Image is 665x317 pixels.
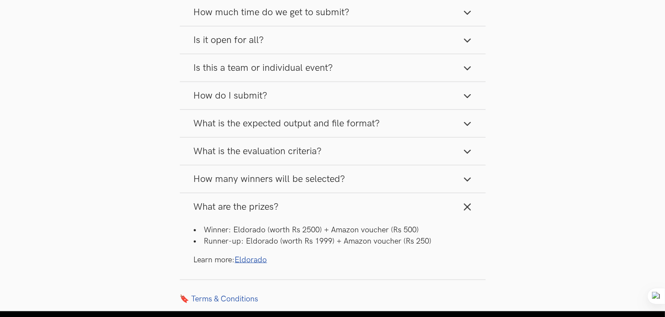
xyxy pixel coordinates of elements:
span: How much time do we get to submit? [194,7,350,18]
span: Is it open for all? [194,34,264,46]
button: What is the evaluation criteria? [180,138,486,165]
li: Runner-up: Eldorado (worth Rs 1999) + Amazon voucher (Rs 250) [194,236,472,247]
p: Learn more: [194,254,472,265]
span: What is the evaluation criteria? [194,145,322,157]
button: Is this a team or individual event? [180,54,486,82]
button: How many winners will be selected? [180,165,486,193]
span: How do I submit? [194,90,268,102]
span: How many winners will be selected? [194,173,345,185]
button: How do I submit? [180,82,486,109]
button: What is the expected output and file format? [180,110,486,137]
button: What are the prizes? [180,193,486,221]
span: Is this a team or individual event? [194,62,333,74]
span: What are the prizes? [194,201,279,213]
a: Eldorado [235,255,267,264]
span: What is the expected output and file format? [194,118,380,129]
button: Is it open for all? [180,26,486,54]
li: Winner: Eldorado (worth Rs 2500) + Amazon voucher (Rs 500) [194,225,472,235]
div: What are the prizes? [180,221,486,279]
a: 🔖 Terms & Conditions [180,294,486,304]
